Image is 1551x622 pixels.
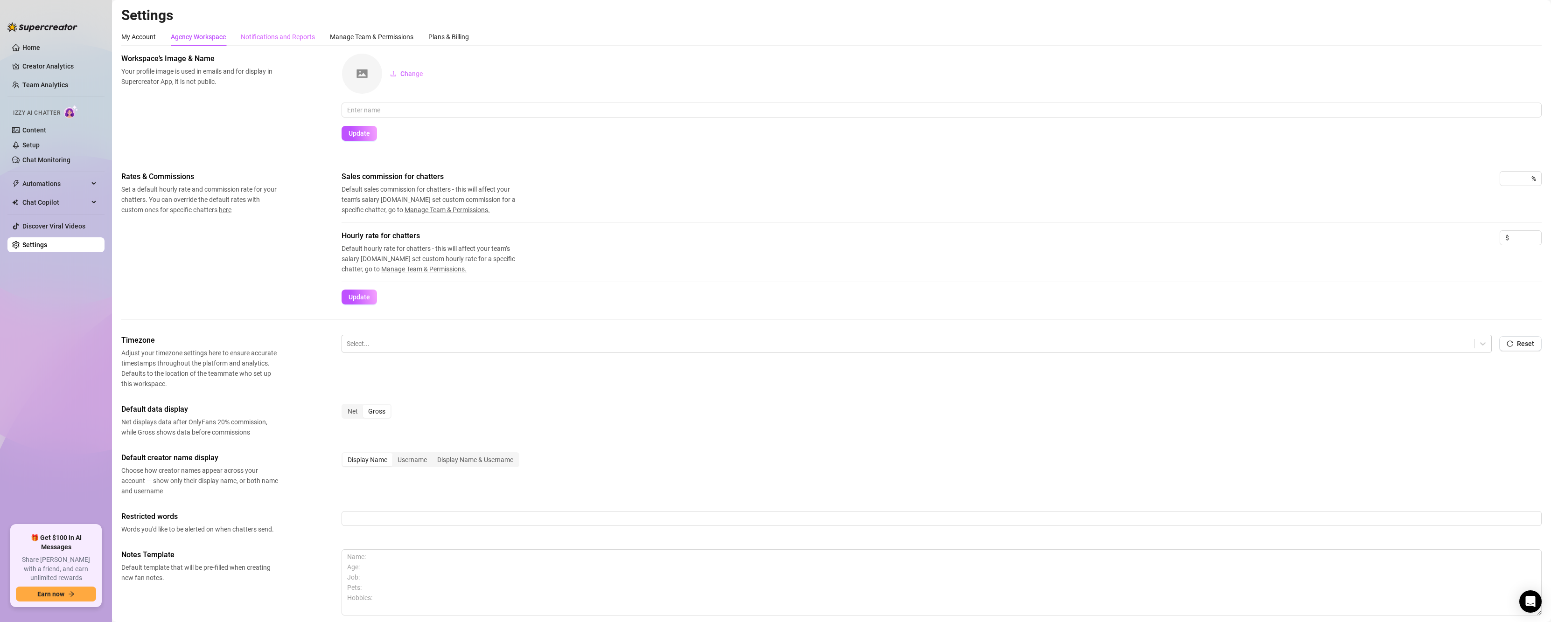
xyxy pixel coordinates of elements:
span: Set a default hourly rate and commission rate for your chatters. You can override the default rat... [121,184,278,215]
a: Content [22,126,46,134]
div: Net [342,405,363,418]
div: Display Name & Username [432,453,518,466]
button: Update [342,126,377,141]
span: arrow-right [68,591,75,597]
span: Update [349,130,370,137]
a: Team Analytics [22,81,68,89]
a: Creator Analytics [22,59,97,74]
a: Home [22,44,40,51]
span: Earn now [37,590,64,598]
div: Notifications and Reports [241,32,315,42]
span: 🎁 Get $100 in AI Messages [16,533,96,552]
div: My Account [121,32,156,42]
img: logo-BBDzfeDw.svg [7,22,77,32]
div: Display Name [342,453,392,466]
div: Gross [363,405,391,418]
span: Default sales commission for chatters - this will affect your team’s salary [DOMAIN_NAME] set cus... [342,184,528,215]
a: Setup [22,141,40,149]
button: Change [383,66,431,81]
span: Reset [1517,340,1534,347]
div: segmented control [342,404,391,419]
span: Default template that will be pre-filled when creating new fan notes. [121,562,278,583]
img: square-placeholder.png [342,54,382,94]
img: AI Chatter [64,105,78,118]
a: Settings [22,241,47,249]
span: Automations [22,176,89,191]
div: Plans & Billing [428,32,469,42]
span: Restricted words [121,511,278,522]
h2: Settings [121,7,1542,24]
span: Words you'd like to be alerted on when chatters send. [121,524,278,534]
span: Notes Template [121,549,278,560]
span: Hourly rate for chatters [342,230,528,242]
span: Choose how creator names appear across your account — show only their display name, or both name ... [121,465,278,496]
span: here [219,206,231,214]
span: Workspace’s Image & Name [121,53,278,64]
button: Reset [1499,336,1542,351]
span: Default data display [121,404,278,415]
span: Default creator name display [121,452,278,463]
span: Timezone [121,335,278,346]
span: Manage Team & Permissions. [381,265,467,273]
span: Share [PERSON_NAME] with a friend, and earn unlimited rewards [16,555,96,583]
span: thunderbolt [12,180,20,187]
span: Sales commission for chatters [342,171,528,182]
span: Rates & Commissions [121,171,278,182]
span: Adjust your timezone settings here to ensure accurate timestamps throughout the platform and anal... [121,348,278,389]
span: Net displays data after OnlyFans 20% commission, while Gross shows data before commissions [121,417,278,437]
button: Earn nowarrow-right [16,587,96,601]
div: Agency Workspace [171,32,226,42]
span: Izzy AI Chatter [13,109,60,117]
span: Chat Copilot [22,195,89,210]
div: Manage Team & Permissions [330,32,413,42]
span: reload [1507,340,1513,347]
div: segmented control [342,452,519,467]
div: Open Intercom Messenger [1519,590,1542,613]
span: Default hourly rate for chatters - this will affect your team’s salary [DOMAIN_NAME] set custom h... [342,243,528,274]
img: Chat Copilot [12,199,18,206]
div: Username [392,453,432,466]
span: Your profile image is used in emails and for display in Supercreator App, it is not public. [121,66,278,87]
input: Enter name [342,103,1542,117]
span: Update [349,293,370,301]
a: Discover Viral Videos [22,222,85,230]
a: Chat Monitoring [22,156,70,164]
span: upload [390,70,397,77]
span: Manage Team & Permissions. [405,206,490,214]
span: Change [400,70,423,77]
button: Update [342,290,377,304]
